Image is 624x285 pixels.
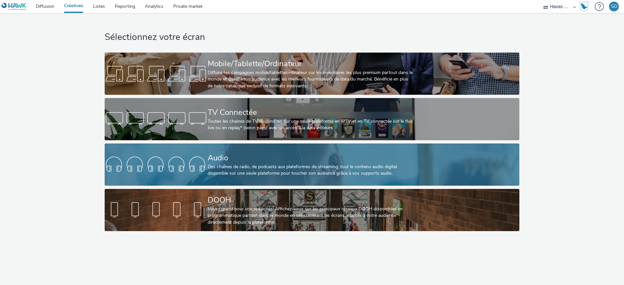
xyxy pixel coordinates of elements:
div: TV Connectée [208,107,414,118]
div: SD [611,2,617,11]
div: DOOH [208,194,414,206]
div: Des chaînes de radio, de podcasts aux plateformes de streaming: tout le contenu audio digital dis... [208,164,414,177]
div: Toutes les chaines de TV disponibles sur une seule plateforme en IPTV et en TV connectée sur le f... [208,118,414,131]
div: Mobile/Tablette/Ordinateur [208,58,414,69]
a: AudioDes chaînes de radio, de podcasts aux plateformes de streaming: tout le contenu audio digita... [105,143,519,186]
a: Hawk Academy [579,1,591,12]
a: TV ConnectéeToutes les chaines de TV disponibles sur une seule plateforme en IPTV et en TV connec... [105,98,519,140]
div: Audio [208,152,414,164]
div: Diffuse tes campagnes mobile/tablette/ordinateur sur les inventaires les plus premium partout dan... [208,69,414,89]
h1: Sélectionnez votre écran [105,31,519,43]
div: Voyez grand pour vos publicités! Affichez-vous sur les principaux réseaux DOOH disponibles en pro... [208,206,414,226]
a: DOOHVoyez grand pour vos publicités! Affichez-vous sur les principaux réseaux DOOH disponibles en... [105,189,519,231]
img: undefined Logo [2,3,27,11]
a: Mobile/Tablette/OrdinateurDiffuse tes campagnes mobile/tablette/ordinateur sur les inventaires le... [105,53,519,95]
img: Hawk Academy [579,1,589,12]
